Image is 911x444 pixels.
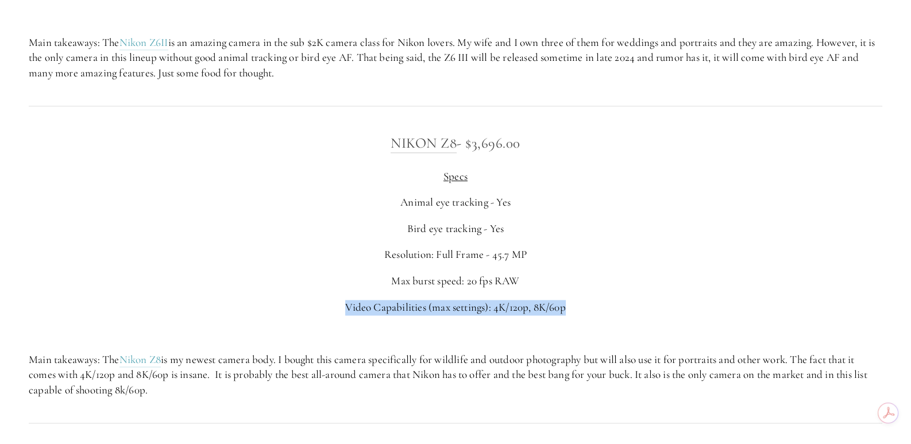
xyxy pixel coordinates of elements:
span: Specs [443,169,468,183]
a: Nikon Z8 [391,134,457,153]
a: Nikon Z8 [119,353,161,367]
p: Main takeaways: The is my newest camera body. I bought this camera specifically for wildlife and ... [29,352,882,398]
p: Animal eye tracking - Yes [29,195,882,210]
p: Main takeaways: The is an amazing camera in the sub $2K camera class for Nikon lovers. My wife an... [29,35,882,81]
p: Max burst speed: 20 fps RAW [29,273,882,289]
p: Bird eye tracking - Yes [29,221,882,237]
a: Nikon Z6II [119,36,168,50]
p: Resolution: Full Frame - 45.7 MP [29,247,882,262]
h3: - $3,696.00 [29,132,882,155]
p: Video Capabilities (max settings): 4K/120p, 8K/60p [29,300,882,315]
